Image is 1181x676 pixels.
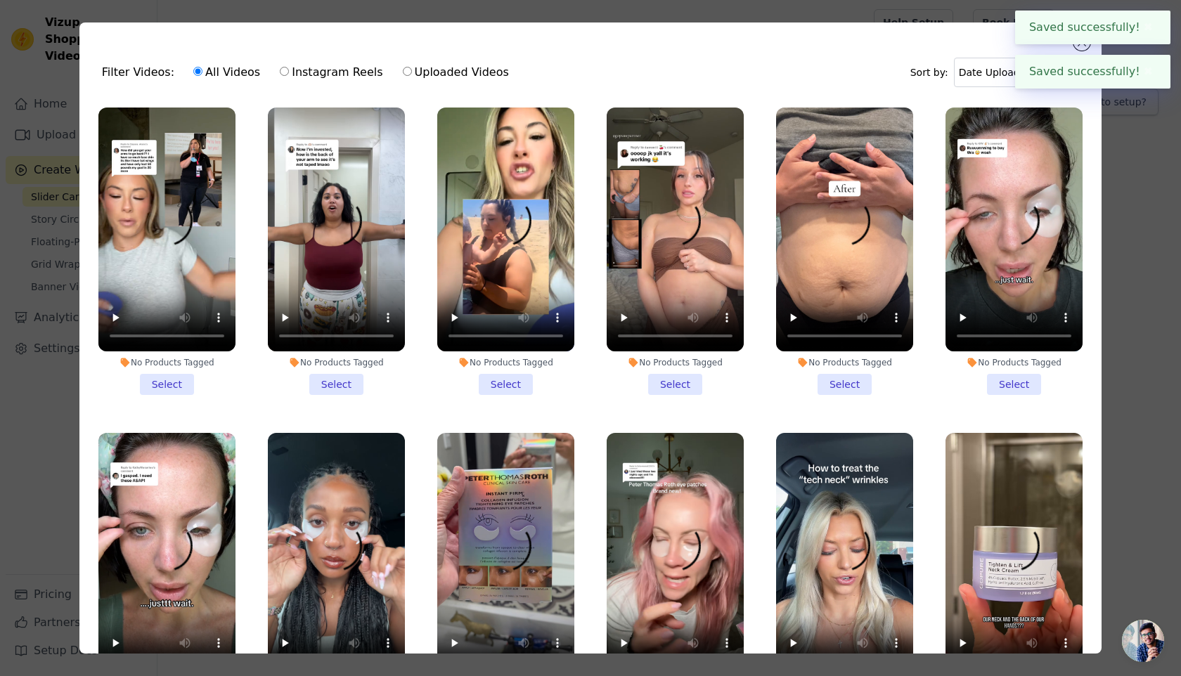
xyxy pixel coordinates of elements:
[102,56,517,89] div: Filter Videos:
[1015,55,1170,89] div: Saved successfully!
[776,357,913,368] div: No Products Tagged
[402,63,510,82] label: Uploaded Videos
[946,357,1083,368] div: No Products Tagged
[1122,620,1164,662] div: Open chat
[437,357,574,368] div: No Products Tagged
[1140,63,1156,80] button: Close
[1140,19,1156,36] button: Close
[98,357,235,368] div: No Products Tagged
[910,58,1080,87] div: Sort by:
[279,63,383,82] label: Instagram Reels
[1015,11,1170,44] div: Saved successfully!
[607,357,744,368] div: No Products Tagged
[268,357,405,368] div: No Products Tagged
[193,63,261,82] label: All Videos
